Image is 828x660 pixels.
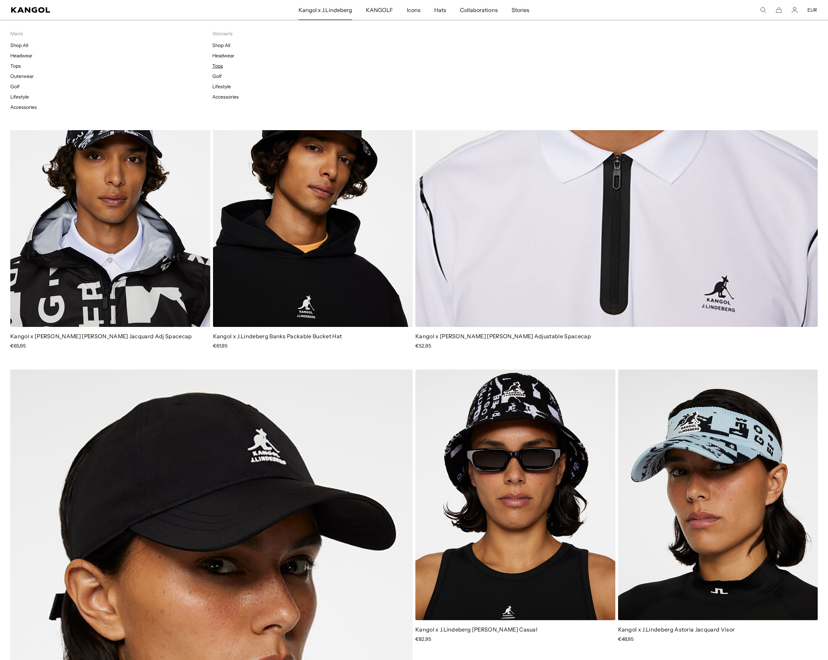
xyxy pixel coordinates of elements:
[212,94,239,100] a: Accessories
[415,333,591,340] a: Kangol x [PERSON_NAME] [PERSON_NAME] Adjustable Spacecap
[618,369,818,620] img: Kangol x J.Lindeberg Astoria Jacquard Visor
[212,42,230,48] a: Shop All
[618,626,735,633] a: Kangol x J.Lindeberg Astoria Jacquard Visor
[415,626,537,633] a: Kangol x J.Lindeberg [PERSON_NAME] Casual
[792,7,798,13] a: Account
[10,73,34,79] a: Outerwear
[10,31,212,37] p: Men's
[10,94,29,100] a: Lifestyle
[212,63,223,69] a: Tops
[10,63,21,69] a: Tops
[212,73,222,79] a: Golf
[415,636,431,642] span: €82,95
[10,104,37,110] a: Accessories
[10,333,192,340] a: Kangol x [PERSON_NAME] [PERSON_NAME] Jacquard Adj Spacecap
[618,636,634,642] span: €48,95
[10,83,20,90] a: Golf
[10,42,28,48] a: Shop All
[807,7,817,13] button: EUR
[213,76,413,327] img: Kangol x J.Lindeberg Banks Packable Bucket Hat
[213,333,342,340] a: Kangol x J.Lindeberg Banks Packable Bucket Hat
[10,76,210,327] img: Kangol x J.Lindeberg Cooper Jacquard Adj Spacecap
[415,369,615,620] img: Kangol x J.Lindeberg Scarlett Jacquard Casual
[213,343,227,349] span: €61,95
[415,343,431,349] span: €52,95
[10,343,26,349] span: €65,95
[212,53,234,59] a: Headwear
[212,31,414,37] p: Women's
[212,83,231,90] a: Lifestyle
[760,7,766,13] summary: Search here
[11,7,198,13] a: Kangol
[10,53,32,59] a: Headwear
[776,7,782,13] button: Cart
